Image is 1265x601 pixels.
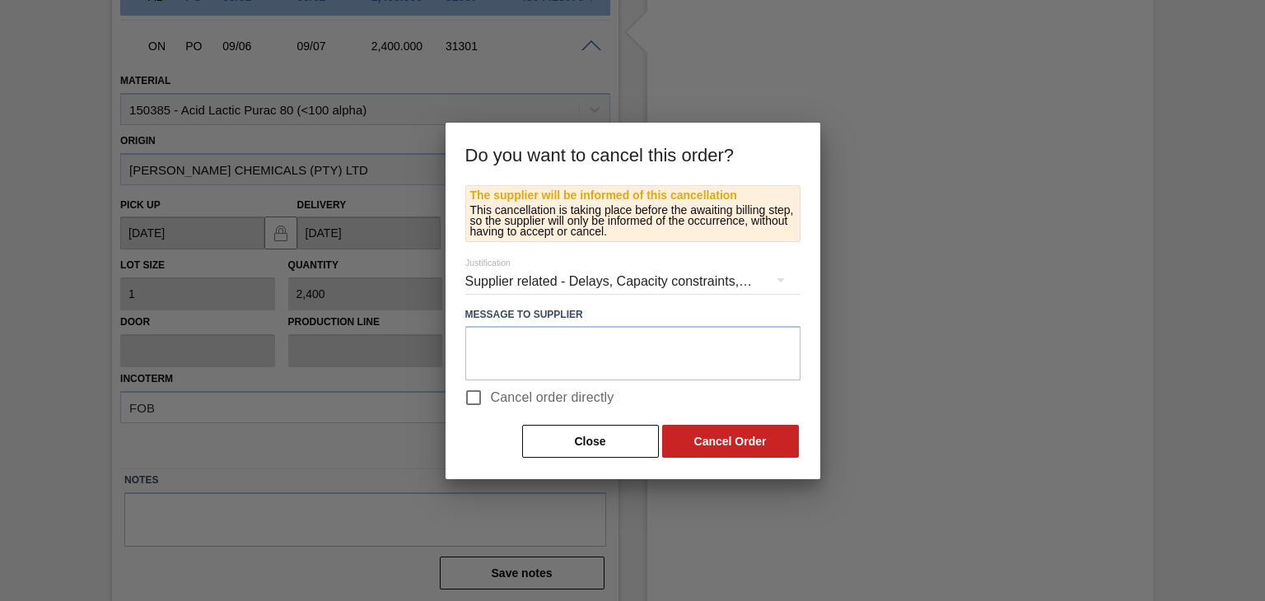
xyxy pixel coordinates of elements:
[522,425,659,458] button: Close
[470,190,796,201] p: The supplier will be informed of this cancellation
[491,388,614,408] span: Cancel order directly
[465,303,801,327] label: Message to Supplier
[470,205,796,237] p: This cancellation is taking place before the awaiting billing step, so the supplier will only be ...
[465,259,801,305] div: Supplier related - Delays, Capacity constraints, etc.
[662,425,799,458] button: Cancel Order
[446,123,820,185] h3: Do you want to cancel this order?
